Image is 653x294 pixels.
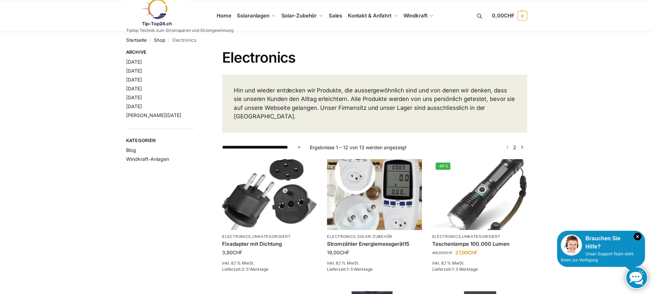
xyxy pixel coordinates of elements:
span: CHF [444,250,452,255]
a: Electronics [327,234,356,239]
nav: Breadcrumb [126,31,527,49]
a: Startseite [126,37,147,43]
a: Unkategorisiert [462,234,500,239]
p: Ergebnisse 1 – 12 von 13 werden angezeigt [310,144,407,151]
p: inkl. 8,1 % MwSt. [222,260,317,266]
p: inkl. 8,1 % MwSt. [327,260,422,266]
a: Blog [126,147,136,153]
span: Archive [126,49,194,56]
div: Brauchen Sie Hilfe? [561,234,641,251]
p: inkl. 8,1 % MwSt. [432,260,527,266]
h1: Electronics [222,49,527,66]
a: [DATE] [126,77,142,82]
a: Electronics [222,234,251,239]
img: Fixadapter mit Dichtung [222,159,317,230]
nav: Produkt-Seitennummerierung [502,144,527,151]
a: Solaranlagen [234,0,278,31]
a: [DATE] [126,86,142,91]
p: , [432,234,527,239]
i: Schließen [634,233,641,240]
select: Shop-Reihenfolge [222,144,302,151]
p: Hin und wieder entdecken wir Produkte, die aussergewöhnlich sind und von denen wir denken, dass s... [234,86,515,121]
span: Kategorien [126,137,194,144]
span: Lieferzeit: [432,267,478,272]
img: Extrem Starke Taschenlampe [432,159,527,230]
a: Fixadapter mit Dichtung [222,241,317,247]
span: Solar-Zubehör [281,12,317,19]
a: Windkraft [400,0,436,31]
a: Stromzähler Energiemessgerät15 [327,241,422,247]
span: / [165,38,172,43]
span: Unser Support-Team steht Ihnen zur Verfügung [561,252,633,263]
span: CHF [504,12,515,19]
a: [DATE] [126,94,142,100]
a: → [519,144,524,151]
span: 2-3 Werktage [242,267,268,272]
a: Seite 2 [511,144,518,150]
span: Solaranlagen [237,12,269,19]
img: Customer service [561,234,582,256]
bdi: 27,00 [455,250,477,255]
button: Close filters [194,49,198,57]
span: 1-3 Werktage [347,267,373,272]
span: Windkraft [403,12,427,19]
a: Unkategorisiert [252,234,291,239]
img: Stromzähler Schweizer Stecker-2 [327,159,422,230]
span: CHF [233,250,242,255]
a: Solar-Zubehör [278,0,326,31]
bdi: 49,00 [432,250,452,255]
span: Seite 1 [505,144,510,150]
p: , [222,234,317,239]
span: 0,00 [492,12,514,19]
a: Taschenlampe 100.000 Lumen [432,241,527,247]
span: 0 [518,11,527,21]
a: Kontakt & Anfahrt [345,0,400,31]
a: Solar-Zubehör [357,234,392,239]
a: Electronics [432,234,461,239]
span: Kontakt & Anfahrt [348,12,391,19]
span: 1-3 Werktage [452,267,478,272]
a: [DATE] [126,59,142,65]
span: CHF [340,250,349,255]
p: , [327,234,422,239]
a: [DATE] [126,68,142,74]
a: Windkraft-Anlagen [126,156,169,162]
span: / [147,38,154,43]
span: CHF [468,250,477,255]
p: Tiptop Technik zum Stromsparen und Stromgewinnung [126,28,233,33]
span: Lieferzeit: [222,267,268,272]
a: [PERSON_NAME][DATE] [126,112,181,118]
span: Lieferzeit: [327,267,373,272]
bdi: 19,00 [327,250,349,255]
a: -45%Extrem Starke Taschenlampe [432,159,527,230]
bdi: 3,90 [222,250,242,255]
span: Sales [329,12,342,19]
a: Sales [326,0,345,31]
a: Shop [154,37,165,43]
a: 0,00CHF 0 [492,5,527,26]
a: [DATE] [126,103,142,109]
